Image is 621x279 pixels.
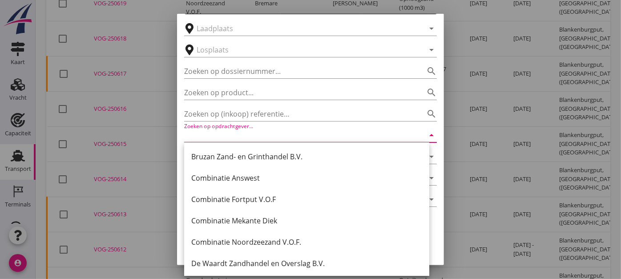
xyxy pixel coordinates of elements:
[191,194,422,205] div: Combinatie Fortput V.O.F
[184,107,412,121] input: Zoeken op (inkoop) referentie…
[426,66,437,77] i: search
[426,173,437,183] i: arrow_drop_down
[191,215,422,226] div: Combinatie Mekante Diek
[184,64,412,78] input: Zoeken op dossiernummer...
[426,109,437,119] i: search
[426,130,437,141] i: arrow_drop_down
[184,128,412,142] input: Zoeken op opdrachtgever...
[191,151,422,162] div: Bruzan Zand- en Grinthandel B.V.
[426,194,437,205] i: arrow_drop_down
[426,44,437,55] i: arrow_drop_down
[197,21,412,36] input: Laadplaats
[426,87,437,98] i: search
[197,43,412,57] input: Losplaats
[426,151,437,162] i: arrow_drop_down
[191,258,422,269] div: De Waardt Zandhandel en Overslag B.V.
[191,237,422,247] div: Combinatie Noordzeezand V.O.F.
[184,85,412,100] input: Zoeken op product...
[191,173,422,183] div: Combinatie Answest
[426,23,437,34] i: arrow_drop_down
